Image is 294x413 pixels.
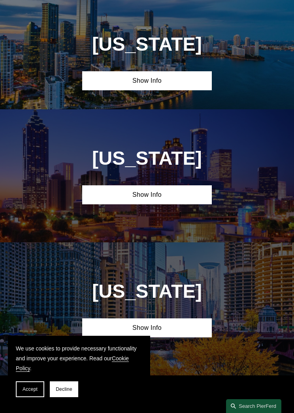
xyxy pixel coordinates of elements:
[16,344,142,373] p: We use cookies to provide necessary functionality and improve your experience. Read our .
[82,71,211,90] a: Show Info
[82,185,211,204] a: Show Info
[82,318,211,337] a: Show Info
[16,381,44,397] button: Accept
[18,280,277,302] h1: [US_STATE]
[16,355,129,371] a: Cookie Policy
[226,399,281,413] a: Search this site
[23,386,38,392] span: Accept
[50,381,78,397] button: Decline
[56,386,72,392] span: Decline
[8,336,150,405] section: Cookie banner
[18,147,277,169] h1: [US_STATE]
[18,33,277,55] h1: [US_STATE]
